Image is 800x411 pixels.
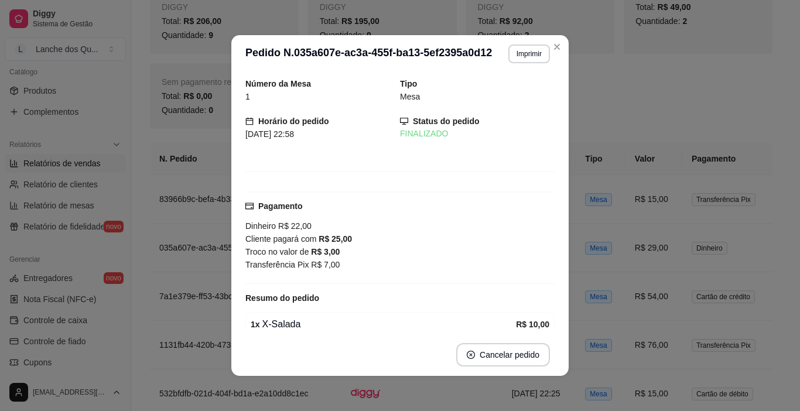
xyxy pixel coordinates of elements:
[258,201,302,211] strong: Pagamento
[245,260,309,269] span: Transferência Pix
[467,351,475,359] span: close-circle
[245,202,254,210] span: credit-card
[400,92,420,101] span: Mesa
[413,117,480,126] strong: Status do pedido
[400,117,408,125] span: desktop
[245,221,276,231] span: Dinheiro
[245,44,492,63] h3: Pedido N. 035a607e-ac3a-455f-ba13-5ef2395a0d12
[309,260,340,269] span: R$ 7,00
[245,117,254,125] span: calendar
[311,247,340,256] strong: R$ 3,00
[258,117,329,126] strong: Horário do pedido
[508,44,550,63] button: Imprimir
[516,320,549,329] strong: R$ 10,00
[245,247,311,256] span: Troco no valor de
[245,234,319,244] span: Cliente pagará com
[276,221,312,231] span: R$ 22,00
[245,293,319,303] strong: Resumo do pedido
[548,37,566,56] button: Close
[245,92,250,101] span: 1
[251,317,516,331] div: X-Salada
[400,79,417,88] strong: Tipo
[245,79,311,88] strong: Número da Mesa
[456,343,550,367] button: close-circleCancelar pedido
[319,234,352,244] strong: R$ 25,00
[245,129,294,139] span: [DATE] 22:58
[400,128,555,140] div: FINALIZADO
[251,320,260,329] strong: 1 x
